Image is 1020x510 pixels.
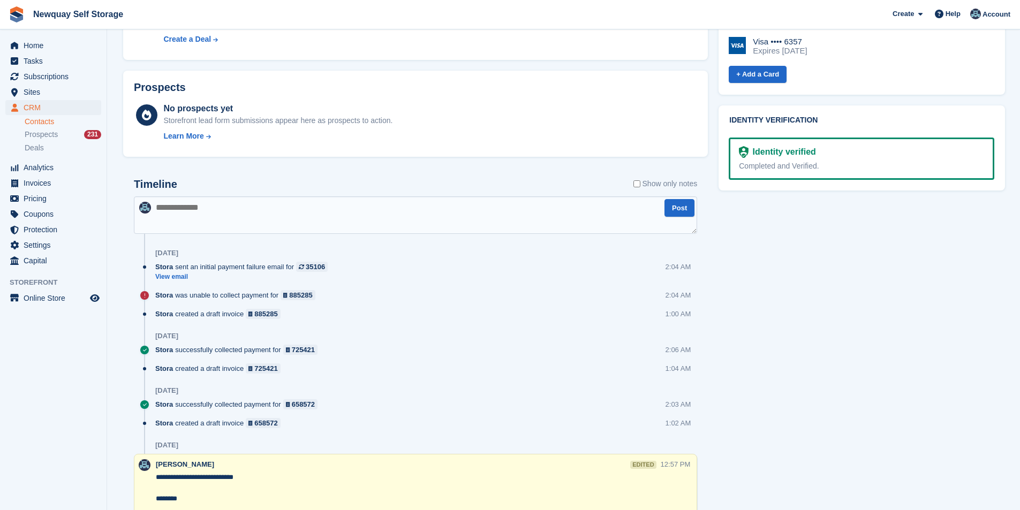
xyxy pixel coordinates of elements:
[664,199,694,217] button: Post
[283,345,318,355] a: 725421
[661,459,691,469] div: 12:57 PM
[155,309,286,319] div: created a draft invoice
[155,262,333,272] div: sent an initial payment failure email for
[5,291,101,306] a: menu
[970,9,981,19] img: Colette Pearce
[155,441,178,450] div: [DATE]
[5,69,101,84] a: menu
[155,290,321,300] div: was unable to collect payment for
[5,176,101,191] a: menu
[156,460,214,468] span: [PERSON_NAME]
[630,461,656,469] div: edited
[84,130,101,139] div: 231
[246,309,281,319] a: 885285
[24,54,88,68] span: Tasks
[283,399,318,409] a: 658572
[254,363,277,374] div: 725421
[292,345,315,355] div: 725421
[29,5,127,23] a: Newquay Self Storage
[739,161,984,172] div: Completed and Verified.
[254,309,277,319] div: 885285
[155,386,178,395] div: [DATE]
[254,418,277,428] div: 658572
[155,332,178,340] div: [DATE]
[753,37,807,47] div: Visa •••• 6357
[10,277,107,288] span: Storefront
[24,207,88,222] span: Coupons
[155,290,173,300] span: Stora
[5,207,101,222] a: menu
[666,290,691,300] div: 2:04 AM
[739,146,748,158] img: Identity Verification Ready
[666,363,691,374] div: 1:04 AM
[749,146,816,158] div: Identity verified
[155,418,173,428] span: Stora
[163,34,211,45] div: Create a Deal
[24,222,88,237] span: Protection
[289,290,312,300] div: 885285
[24,238,88,253] span: Settings
[155,262,173,272] span: Stora
[25,117,101,127] a: Contacts
[753,46,807,56] div: Expires [DATE]
[5,160,101,175] a: menu
[139,459,150,471] img: Colette Pearce
[88,292,101,305] a: Preview store
[155,272,333,281] a: View email
[155,399,323,409] div: successfully collected payment for
[25,142,101,154] a: Deals
[155,309,173,319] span: Stora
[666,262,691,272] div: 2:04 AM
[24,253,88,268] span: Capital
[24,69,88,84] span: Subscriptions
[246,363,281,374] a: 725421
[306,262,325,272] div: 35106
[134,81,186,94] h2: Prospects
[983,9,1010,20] span: Account
[163,131,392,142] a: Learn More
[155,249,178,257] div: [DATE]
[5,85,101,100] a: menu
[25,143,44,153] span: Deals
[134,178,177,191] h2: Timeline
[163,102,392,115] div: No prospects yet
[9,6,25,22] img: stora-icon-8386f47178a22dfd0bd8f6a31ec36ba5ce8667c1dd55bd0f319d3a0aa187defe.svg
[24,291,88,306] span: Online Store
[24,85,88,100] span: Sites
[5,253,101,268] a: menu
[666,345,691,355] div: 2:06 AM
[633,178,640,189] input: Show only notes
[163,34,388,45] a: Create a Deal
[729,116,994,125] h2: Identity verification
[893,9,914,19] span: Create
[5,222,101,237] a: menu
[296,262,328,272] a: 35106
[155,345,323,355] div: successfully collected payment for
[946,9,961,19] span: Help
[5,100,101,115] a: menu
[729,37,746,54] img: Visa Logo
[24,176,88,191] span: Invoices
[155,345,173,355] span: Stora
[155,399,173,409] span: Stora
[666,309,691,319] div: 1:00 AM
[155,363,286,374] div: created a draft invoice
[25,130,58,140] span: Prospects
[729,66,787,83] a: + Add a Card
[292,399,315,409] div: 658572
[155,418,286,428] div: created a draft invoice
[24,38,88,53] span: Home
[246,418,281,428] a: 658572
[24,100,88,115] span: CRM
[25,129,101,140] a: Prospects 231
[139,202,151,214] img: Colette Pearce
[281,290,315,300] a: 885285
[666,418,691,428] div: 1:02 AM
[163,131,203,142] div: Learn More
[5,238,101,253] a: menu
[155,363,173,374] span: Stora
[633,178,698,189] label: Show only notes
[163,115,392,126] div: Storefront lead form submissions appear here as prospects to action.
[24,160,88,175] span: Analytics
[24,191,88,206] span: Pricing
